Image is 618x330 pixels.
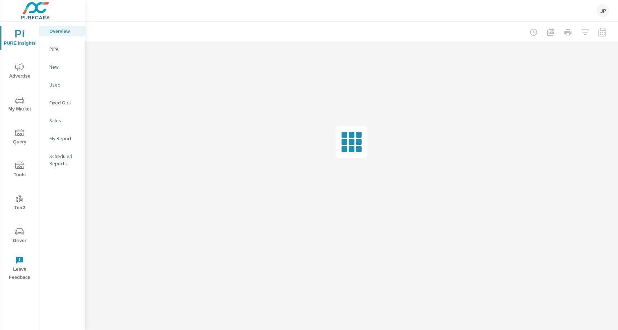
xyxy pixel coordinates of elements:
span: My Market [3,96,37,113]
span: PURE Insights [3,30,37,48]
div: Sales [39,115,85,126]
span: Tier2 [3,194,37,212]
p: Sales [49,117,79,124]
div: My Report [39,133,85,144]
p: Scheduled Reports [49,153,79,167]
p: New [49,63,79,70]
div: Fixed Ops [39,97,85,108]
div: nav menu [0,21,39,285]
div: Overview [39,26,85,36]
span: Tools [3,162,37,179]
p: PIPA [49,45,79,53]
span: Advertise [3,63,37,80]
div: PIPA [39,44,85,54]
p: Fixed Ops [49,99,79,106]
p: Overview [49,28,79,35]
div: Scheduled Reports [39,151,85,169]
div: JP [597,4,609,17]
span: Query [3,129,37,146]
span: Leave Feedback [3,256,37,282]
p: Used [49,81,79,88]
span: Driver [3,227,37,245]
div: Used [39,79,85,90]
div: New [39,61,85,72]
p: My Report [49,135,79,142]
